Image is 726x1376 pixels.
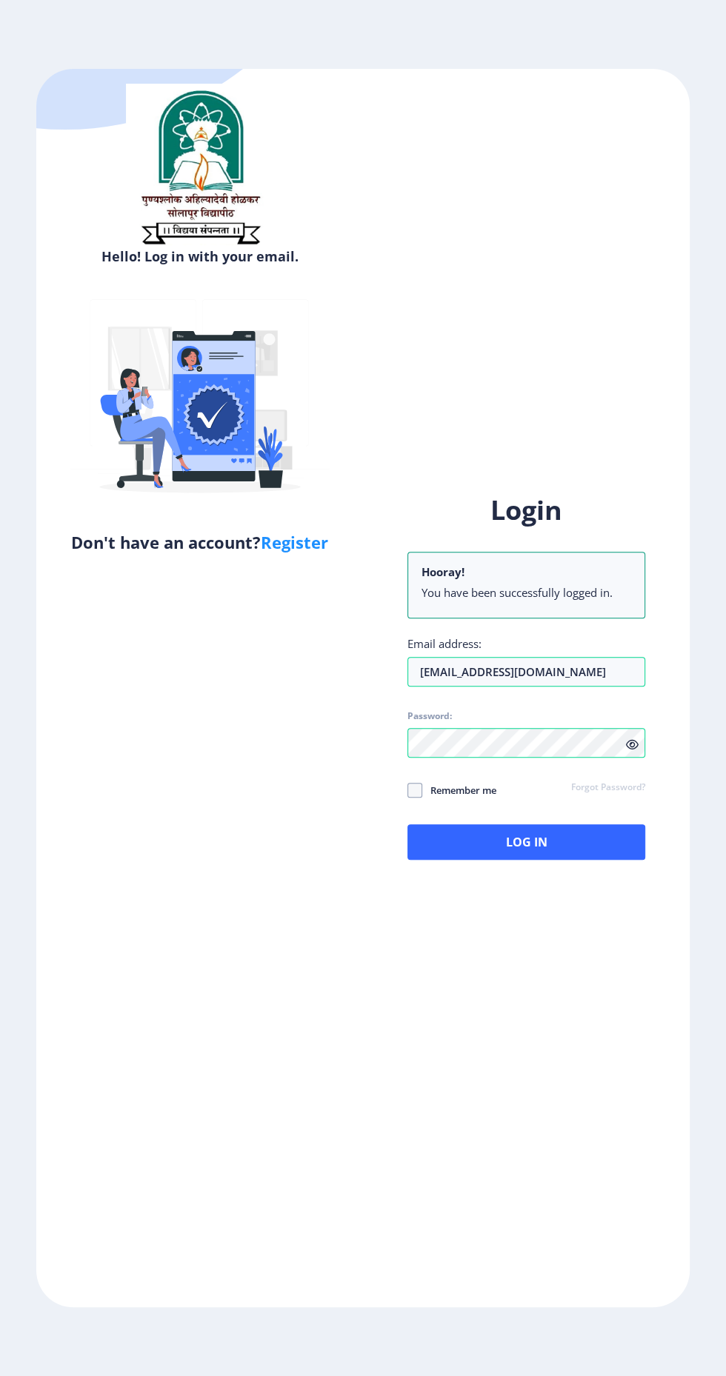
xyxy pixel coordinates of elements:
[126,84,274,251] img: sulogo.png
[422,781,496,799] span: Remember me
[261,531,328,553] a: Register
[47,530,352,554] h5: Don't have an account?
[407,657,645,687] input: Email address
[422,585,631,600] li: You have been successfully logged in.
[571,781,645,795] a: Forgot Password?
[70,271,330,530] img: Verified-rafiki.svg
[407,636,482,651] label: Email address:
[407,492,645,528] h1: Login
[422,564,464,579] b: Hooray!
[407,710,452,722] label: Password:
[407,824,645,860] button: Log In
[47,247,352,265] h6: Hello! Log in with your email.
